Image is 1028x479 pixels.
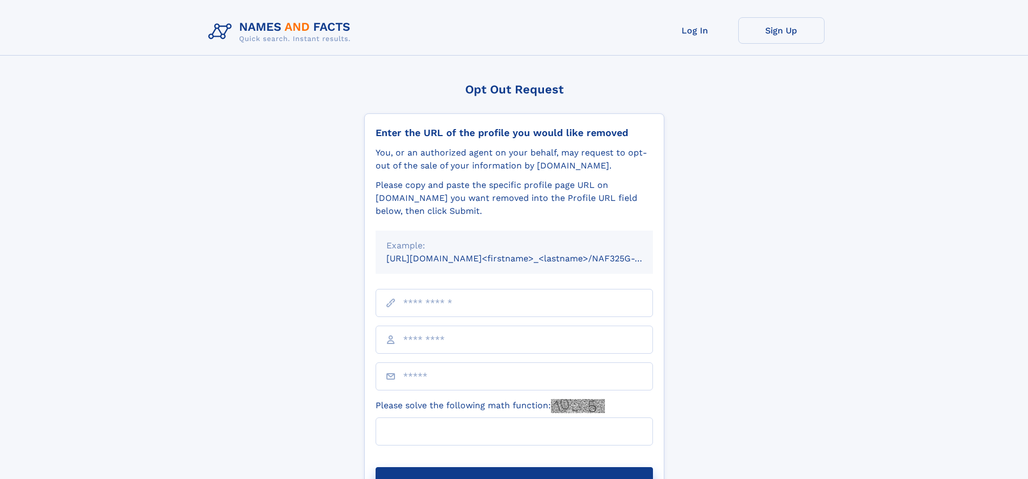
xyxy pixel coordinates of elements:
[204,17,359,46] img: Logo Names and Facts
[652,17,738,44] a: Log In
[376,399,605,413] label: Please solve the following math function:
[386,253,673,264] small: [URL][DOMAIN_NAME]<firstname>_<lastname>/NAF325G-xxxxxxxx
[376,127,653,139] div: Enter the URL of the profile you would like removed
[376,179,653,218] div: Please copy and paste the specific profile page URL on [DOMAIN_NAME] you want removed into the Pr...
[738,17,825,44] a: Sign Up
[364,83,664,96] div: Opt Out Request
[386,239,642,252] div: Example:
[376,146,653,172] div: You, or an authorized agent on your behalf, may request to opt-out of the sale of your informatio...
